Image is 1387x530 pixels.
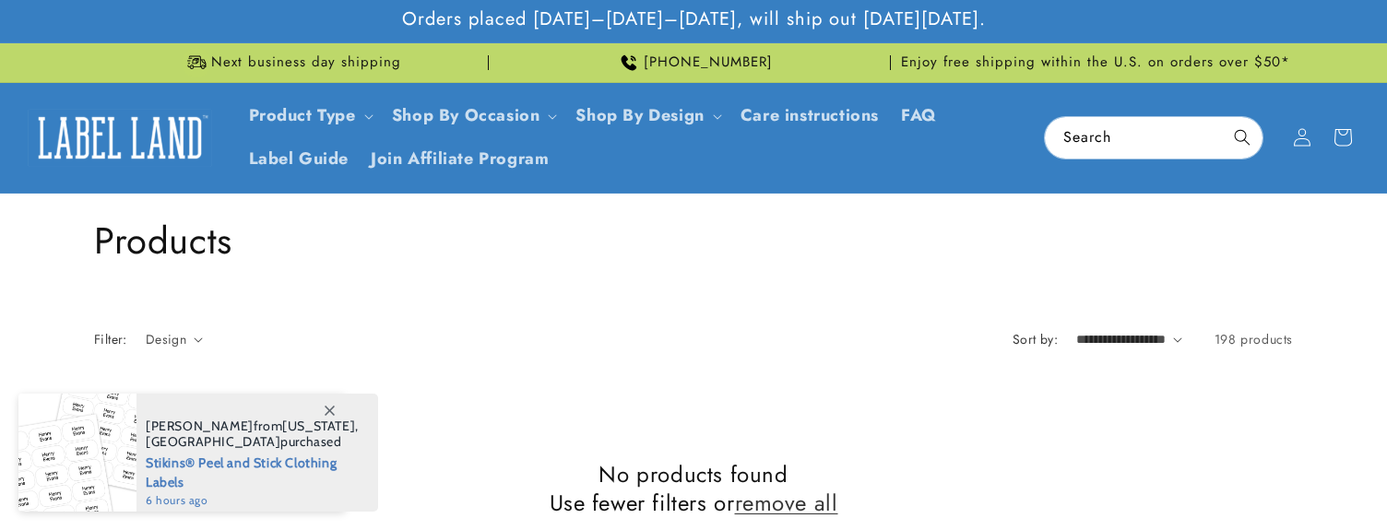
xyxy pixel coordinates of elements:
a: remove all [735,489,838,517]
summary: Shop By Occasion [381,94,565,137]
h2: No products found Use fewer filters or [94,460,1293,517]
h1: Products [94,217,1293,265]
span: Enjoy free shipping within the U.S. on orders over $50* [901,53,1290,72]
a: Care instructions [729,94,890,137]
label: Sort by: [1013,330,1058,348]
span: [PERSON_NAME] [146,418,254,434]
div: Announcement [496,43,891,82]
span: Next business day shipping [211,53,401,72]
span: from , purchased [146,418,359,450]
summary: Shop By Design [564,94,729,137]
div: Announcement [898,43,1293,82]
span: Shop By Occasion [392,105,540,126]
summary: Product Type [238,94,381,137]
div: Announcement [94,43,489,82]
a: Shop By Design [575,103,704,127]
span: Orders placed [DATE]–[DATE]–[DATE], will ship out [DATE][DATE]. [402,7,986,31]
a: Label Guide [238,137,361,181]
a: Product Type [249,103,356,127]
span: FAQ [901,105,937,126]
span: [GEOGRAPHIC_DATA] [146,433,280,450]
span: Join Affiliate Program [371,148,549,170]
button: Search [1222,117,1263,158]
span: Design [146,330,186,348]
span: [US_STATE] [282,418,355,434]
summary: Design (0 selected) [146,330,203,349]
span: [PHONE_NUMBER] [644,53,773,72]
a: Label Land [21,102,219,173]
img: Label Land [28,109,212,166]
a: Join Affiliate Program [360,137,560,181]
span: Care instructions [741,105,879,126]
span: 198 products [1215,330,1293,348]
h2: Filter: [94,330,127,349]
span: Label Guide [249,148,350,170]
a: FAQ [890,94,948,137]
